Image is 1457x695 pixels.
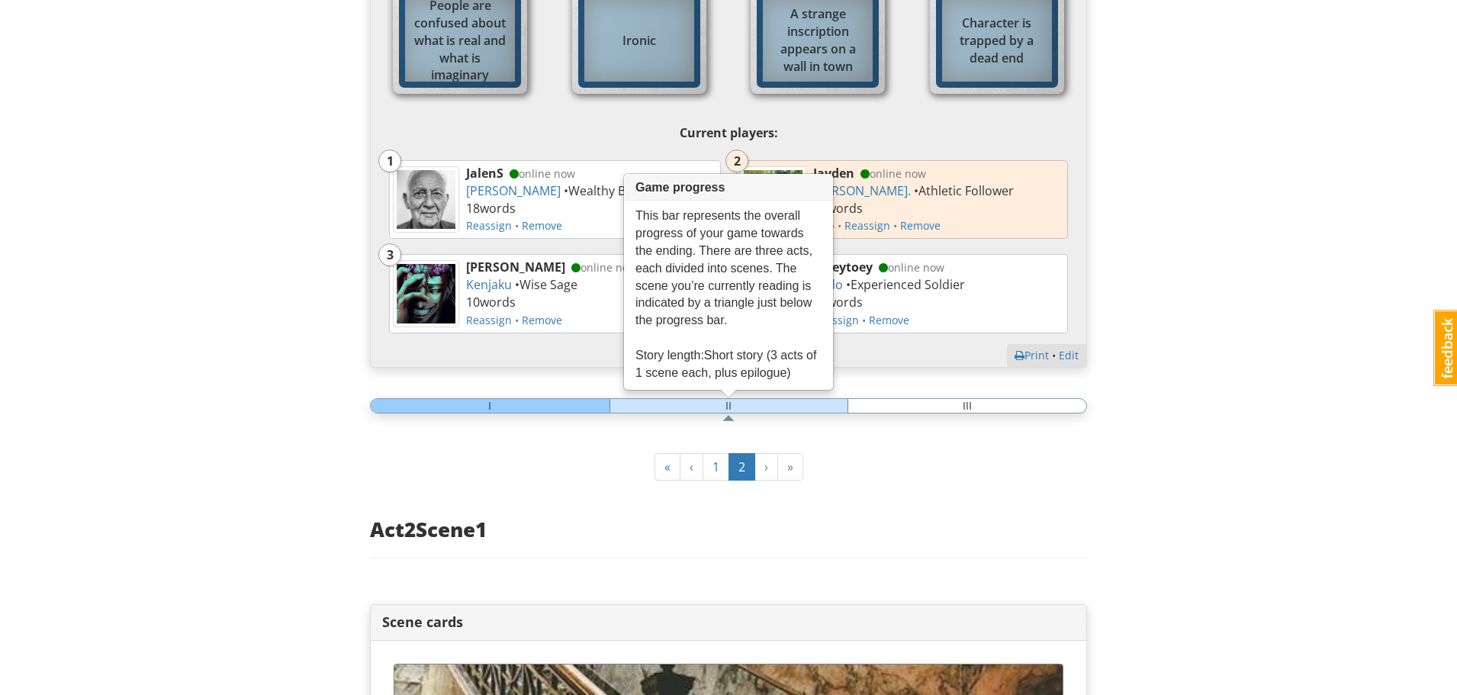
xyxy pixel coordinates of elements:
span: • [466,313,562,327]
a: 1 [703,453,729,481]
div: Character is trapped by a dead end [942,7,1052,75]
span: online now [507,166,575,181]
span: 18 word s [466,200,516,217]
p: Current players: [381,121,1076,145]
a: Reassign [813,313,859,327]
strong: Jayden [813,165,854,182]
span: • Wise Sage [512,276,577,293]
strong: JalenS [466,165,503,182]
img: ia8dbeojtsbbyidxxo6u.jpg [397,264,455,323]
span: First [664,459,671,475]
a: Reassign [466,218,512,233]
img: nmfrdttl0hudrapygwan.jpg [397,170,455,229]
strong: [PERSON_NAME] [466,259,565,275]
img: lmnro0taps7ae48am2kj.jpg [744,170,802,229]
h3: Act 2 Scene 1 [370,519,1087,541]
a: [PERSON_NAME]. [813,182,911,199]
div: 1 [379,152,400,169]
a: 2 [728,453,755,481]
a: Remove [869,313,909,327]
span: • [813,218,941,233]
a: [PERSON_NAME] [466,182,561,199]
a: Remove [522,313,562,327]
span: • Athletic Follower [911,182,1014,199]
a: Edit [1059,348,1079,362]
a: First [655,453,680,481]
div: This bar represents the overall progress of your game towards the ending. There are three acts, e... [625,201,832,388]
span: Previous [690,459,693,475]
div: Ironic [584,24,694,57]
span: • [466,218,562,233]
span: 10 word s [466,294,516,310]
span: 21 word s [813,200,863,217]
strong: Moeytoey [813,259,873,275]
a: Remove [900,218,941,233]
span: 17 word s [813,294,863,310]
span: online now [876,260,944,275]
a: Remove [522,218,562,233]
span: • [1015,348,1059,362]
a: Reassign [844,218,890,233]
span: • Experienced Soldier [843,276,965,293]
div: 2 [726,152,748,169]
span: • Wealthy Business Person [561,182,713,199]
h3: Game progress [625,175,832,201]
div: 3 [379,246,400,264]
span: online now [568,260,637,275]
a: Print [1015,348,1049,362]
a: Previous [680,453,703,481]
a: Kenjaku [466,276,512,293]
a: Reassign [466,313,512,327]
span: • [813,313,909,327]
div: Scene cards [371,605,1086,641]
span: online now [857,166,926,181]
